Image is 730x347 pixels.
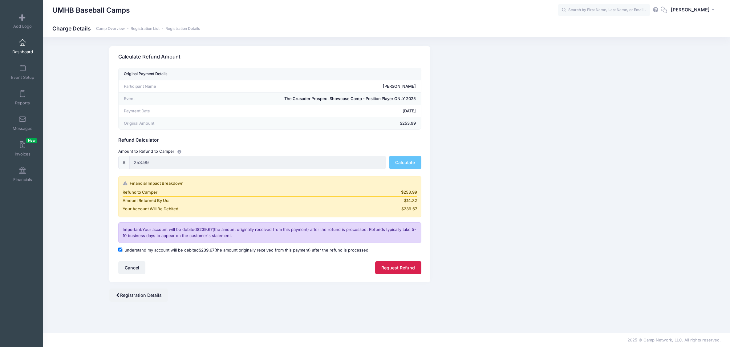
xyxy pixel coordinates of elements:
span: Financials [13,177,32,182]
div: Financial Impact Breakdown [123,180,417,187]
span: Important: [123,227,142,232]
span: Event Setup [11,75,34,80]
span: New [26,138,37,143]
span: Amount Returned By Us: [123,198,169,204]
span: $239.67 [197,227,213,232]
a: Messages [8,112,37,134]
h1: UMHB Baseball Camps [52,3,130,17]
button: Request Refund [375,261,421,274]
a: InvoicesNew [8,138,37,159]
a: Add Logo [8,10,37,32]
span: $239.67 [199,248,214,252]
span: [PERSON_NAME] [671,6,710,13]
h5: Refund Calculator [118,138,421,143]
span: $253.99 [401,189,417,196]
a: Registration Details [109,288,168,302]
div: Amount to Refund to Camper [116,148,424,155]
td: [PERSON_NAME] [188,80,421,93]
td: Participant Name [119,80,188,93]
td: Event [119,93,188,105]
a: Reports [8,87,37,108]
td: [DATE] [188,105,421,117]
div: Your account will be debited (the amount originally received from this payment) after the refund ... [118,222,421,243]
span: Messages [13,126,32,131]
label: I understand my account will be debited (the amount originally received from this payment) after ... [118,247,370,253]
a: Camp Overview [96,26,125,31]
span: $14.32 [404,198,417,204]
h3: Calculate Refund Amount [118,48,180,66]
div: $ [118,156,130,169]
button: Cancel [118,261,145,274]
span: Reports [15,100,30,106]
input: Search by First Name, Last Name, or Email... [558,4,650,16]
td: Original Amount [119,117,188,130]
span: $239.67 [401,206,417,212]
span: Invoices [15,151,30,157]
input: I understand my account will be debited$239.67(the amount originally received from this payment) ... [118,248,122,252]
h1: Charge Details [52,25,200,32]
span: Add Logo [13,24,32,29]
td: Payment Date [119,105,188,117]
span: 2025 © Camp Network, LLC. All rights reserved. [627,337,721,342]
a: Dashboard [8,36,37,57]
td: $253.99 [188,117,421,130]
a: Registration Details [165,26,200,31]
button: [PERSON_NAME] [667,3,721,17]
a: Financials [8,163,37,185]
div: Original Payment Details [124,70,168,78]
span: Dashboard [12,49,33,54]
span: Refund to Camper: [123,189,159,196]
a: Event Setup [8,61,37,83]
td: The Crusader Prospect Showcase Camp - Position Player ONLY 2025 [188,93,421,105]
span: Your Account Will Be Debited: [123,206,180,212]
a: Registration List [131,26,160,31]
input: 0.00 [129,156,386,169]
